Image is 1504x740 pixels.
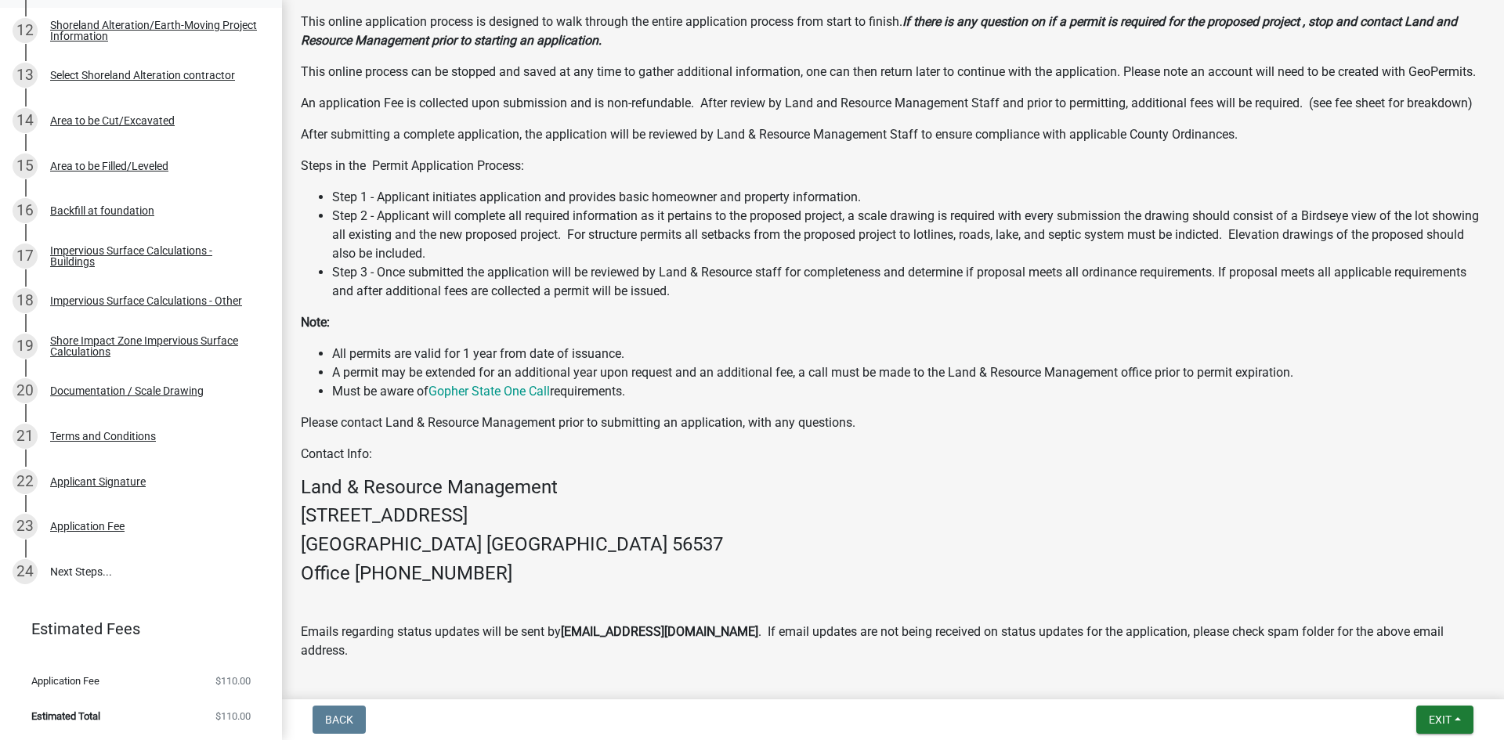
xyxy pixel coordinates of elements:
strong: If there is any question on if a permit is required for the proposed project , stop and contact L... [301,14,1457,48]
div: Shoreland Alteration/Earth-Moving Project Information [50,20,257,42]
div: 24 [13,559,38,584]
div: 21 [13,424,38,449]
h4: [STREET_ADDRESS] [301,504,1485,527]
p: An application Fee is collected upon submission and is non-refundable. After review by Land and R... [301,94,1485,113]
div: Application Fee [50,521,125,532]
p: Steps in the Permit Application Process: [301,157,1485,175]
li: All permits are valid for 1 year from date of issuance. [332,345,1485,363]
div: Terms and Conditions [50,431,156,442]
div: 15 [13,153,38,179]
span: Exit [1429,713,1452,726]
a: Estimated Fees [13,613,257,644]
a: Gopher State One Call [428,384,550,399]
button: Back [313,706,366,734]
div: 12 [13,18,38,43]
div: 22 [13,469,38,494]
div: Documentation / Scale Drawing [50,385,204,396]
div: 18 [13,288,38,313]
div: 13 [13,63,38,88]
div: 17 [13,244,38,269]
div: Area to be Cut/Excavated [50,115,175,126]
p: Contact Info: [301,445,1485,464]
div: Shore Impact Zone Impervious Surface Calculations [50,335,257,357]
h4: [GEOGRAPHIC_DATA] [GEOGRAPHIC_DATA] 56537 [301,533,1485,556]
span: Back [325,713,353,726]
li: Step 3 - Once submitted the application will be reviewed by Land & Resource staff for completenes... [332,263,1485,301]
h4: Land & Resource Management [301,476,1485,499]
p: This online application process is designed to walk through the entire application process from s... [301,13,1485,50]
p: After submitting a complete application, the application will be reviewed by Land & Resource Mana... [301,125,1485,144]
span: Application Fee [31,676,99,686]
strong: [EMAIL_ADDRESS][DOMAIN_NAME] [561,624,758,639]
div: Applicant Signature [50,476,146,487]
li: Step 2 - Applicant will complete all required information as it pertains to the proposed project,... [332,207,1485,263]
h4: Office [PHONE_NUMBER] [301,562,1485,585]
div: Area to be Filled/Leveled [50,161,168,171]
div: Impervious Surface Calculations - Other [50,295,242,306]
div: 19 [13,334,38,359]
div: Impervious Surface Calculations - Buildings [50,245,257,267]
div: 23 [13,514,38,539]
li: A permit may be extended for an additional year upon request and an additional fee, a call must b... [332,363,1485,382]
div: 14 [13,108,38,133]
div: 16 [13,198,38,223]
p: This online process can be stopped and saved at any time to gather additional information, one ca... [301,63,1485,81]
li: Must be aware of requirements. [332,382,1485,401]
div: Select Shoreland Alteration contractor [50,70,235,81]
p: Please contact Land & Resource Management prior to submitting an application, with any questions. [301,413,1485,432]
span: Estimated Total [31,711,100,721]
div: Backfill at foundation [50,205,154,216]
div: 20 [13,378,38,403]
span: $110.00 [215,676,251,686]
li: Step 1 - Applicant initiates application and provides basic homeowner and property information. [332,188,1485,207]
span: $110.00 [215,711,251,721]
p: Emails regarding status updates will be sent by . If email updates are not being received on stat... [301,623,1485,660]
button: Exit [1416,706,1473,734]
strong: Note: [301,315,330,330]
